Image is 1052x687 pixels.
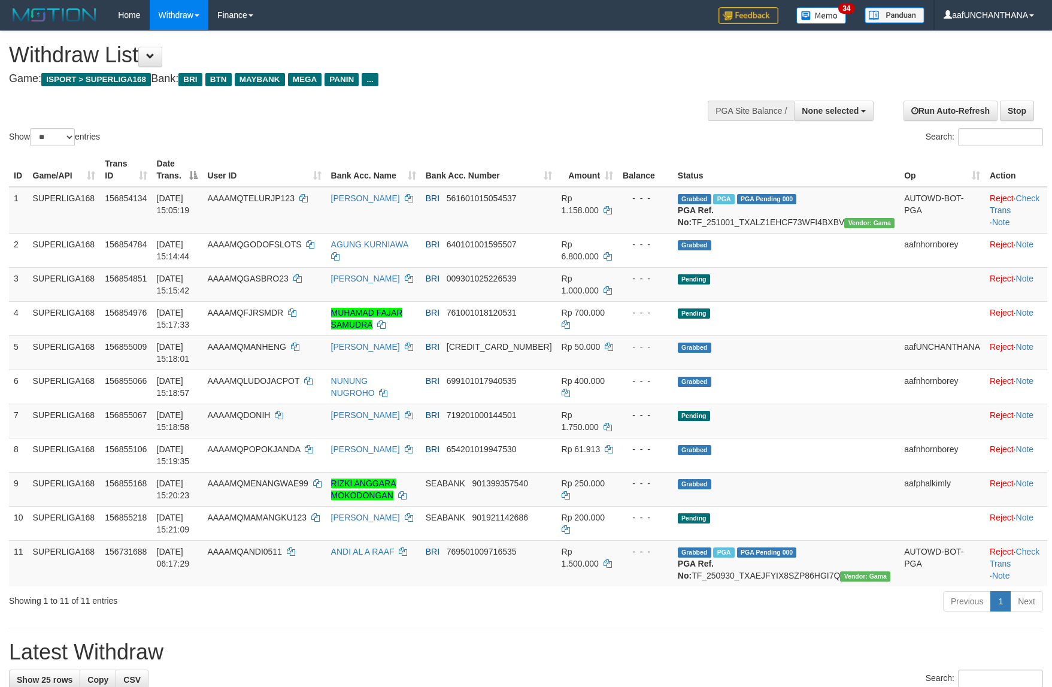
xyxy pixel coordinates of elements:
span: BRI [426,240,439,249]
span: [DATE] 15:17:33 [157,308,190,329]
a: Note [992,217,1010,227]
td: · [985,233,1047,267]
div: PGA Site Balance / [708,101,794,121]
span: BRI [426,376,439,386]
span: AAAAMQGODOFSLOTS [207,240,301,249]
span: [DATE] 15:21:09 [157,513,190,534]
span: [DATE] 06:17:29 [157,547,190,568]
td: 1 [9,187,28,234]
span: Rp 1.750.000 [562,410,599,432]
th: Trans ID: activate to sort column ascending [100,153,151,187]
span: 156854976 [105,308,147,317]
a: [PERSON_NAME] [331,410,400,420]
a: RIZKI ANGGARA MOKODONGAN [331,479,396,500]
td: aafphalkimly [899,472,985,506]
span: 156855218 [105,513,147,522]
span: AAAAMQDONIH [207,410,270,420]
span: Pending [678,308,710,319]
td: SUPERLIGA168 [28,301,101,335]
a: Reject [990,513,1014,522]
a: Check Trans [990,547,1039,568]
th: ID [9,153,28,187]
a: Reject [990,444,1014,454]
span: Copy 769501009716535 to clipboard [447,547,517,556]
a: Reject [990,308,1014,317]
a: [PERSON_NAME] [331,444,400,454]
td: SUPERLIGA168 [28,404,101,438]
span: [DATE] 15:18:58 [157,410,190,432]
span: BRI [426,274,439,283]
td: 9 [9,472,28,506]
span: Rp 1.158.000 [562,193,599,215]
td: 11 [9,540,28,586]
a: Note [1016,342,1034,352]
td: SUPERLIGA168 [28,233,101,267]
div: - - - [623,477,668,489]
span: Rp 700.000 [562,308,605,317]
span: Rp 1.000.000 [562,274,599,295]
span: BTN [205,73,232,86]
td: · [985,404,1047,438]
span: Vendor URL: https://trx31.1velocity.biz [840,571,890,582]
td: SUPERLIGA168 [28,506,101,540]
span: SEABANK [426,513,465,522]
span: [DATE] 15:15:42 [157,274,190,295]
a: Note [1016,444,1034,454]
span: Grabbed [678,343,711,353]
a: 1 [990,591,1011,612]
td: 7 [9,404,28,438]
td: TF_251001_TXALZ1EHCF73WFI4BXBV [673,187,899,234]
a: Reject [990,479,1014,488]
div: - - - [623,192,668,204]
span: Marked by aafromsomean [713,547,734,558]
span: ... [362,73,378,86]
span: [DATE] 15:19:35 [157,444,190,466]
td: · [985,267,1047,301]
a: Note [1016,308,1034,317]
span: Copy 561601015054537 to clipboard [447,193,517,203]
td: · [985,301,1047,335]
span: Rp 200.000 [562,513,605,522]
span: AAAAMQANDI0511 [207,547,282,556]
span: [DATE] 15:18:57 [157,376,190,398]
a: NUNUNG NUGROHO [331,376,375,398]
a: Check Trans [990,193,1039,215]
span: AAAAMQPOPOKJANDA [207,444,300,454]
span: 156855009 [105,342,147,352]
span: [DATE] 15:05:19 [157,193,190,215]
span: Pending [678,411,710,421]
div: - - - [623,443,668,455]
select: Showentries [30,128,75,146]
span: Rp 61.913 [562,444,601,454]
h4: Game: Bank: [9,73,689,85]
span: [DATE] 15:18:01 [157,342,190,364]
span: AAAAMQFJRSMDR [207,308,283,317]
td: aafnhornborey [899,438,985,472]
span: Grabbed [678,547,711,558]
span: Grabbed [678,240,711,250]
td: 5 [9,335,28,370]
span: MAYBANK [235,73,285,86]
a: [PERSON_NAME] [331,513,400,522]
a: Previous [943,591,991,612]
span: Rp 6.800.000 [562,240,599,261]
a: Reject [990,342,1014,352]
a: Reject [990,193,1014,203]
td: 6 [9,370,28,404]
span: Grabbed [678,445,711,455]
span: AAAAMQLUDOJACPOT [207,376,299,386]
a: Reject [990,547,1014,556]
td: AUTOWD-BOT-PGA [899,540,985,586]
td: · · [985,187,1047,234]
span: Pending [678,513,710,523]
a: [PERSON_NAME] [331,193,400,203]
h1: Latest Withdraw [9,640,1043,664]
div: - - - [623,375,668,387]
td: SUPERLIGA168 [28,472,101,506]
span: Grabbed [678,479,711,489]
img: Feedback.jpg [718,7,778,24]
span: Rp 250.000 [562,479,605,488]
span: 156855106 [105,444,147,454]
th: Balance [618,153,673,187]
td: 4 [9,301,28,335]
